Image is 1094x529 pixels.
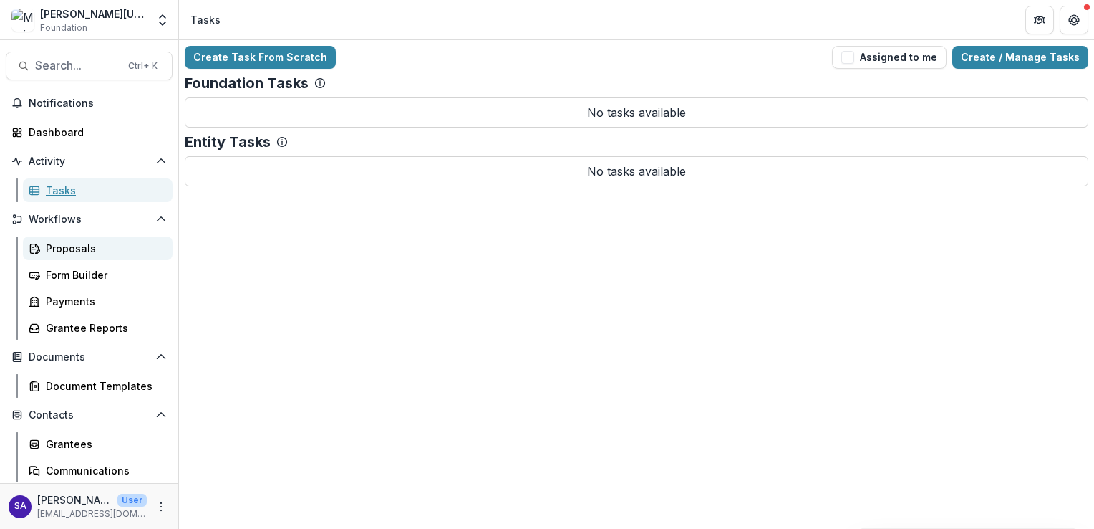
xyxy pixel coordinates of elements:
[46,241,161,256] div: Proposals
[1060,6,1088,34] button: Get Help
[29,409,150,421] span: Contacts
[46,378,161,394] div: Document Templates
[832,46,947,69] button: Assigned to me
[23,290,173,313] a: Payments
[125,58,160,74] div: Ctrl + K
[185,75,309,92] p: Foundation Tasks
[6,120,173,144] a: Dashboard
[29,97,167,110] span: Notifications
[185,156,1088,186] p: No tasks available
[14,502,26,511] div: Sarah Ahart
[6,404,173,426] button: Open Contacts
[11,9,34,32] img: Mimi Washington Starrett Data Sandbox V1
[952,46,1088,69] a: Create / Manage Tasks
[29,214,150,226] span: Workflows
[40,22,87,34] span: Foundation
[23,459,173,482] a: Communications
[46,267,161,282] div: Form Builder
[6,208,173,231] button: Open Workflows
[46,294,161,309] div: Payments
[185,46,336,69] a: Create Task From Scratch
[1025,6,1054,34] button: Partners
[37,507,147,520] p: [EMAIL_ADDRESS][DOMAIN_NAME]
[23,432,173,456] a: Grantees
[190,12,221,27] div: Tasks
[185,133,271,151] p: Entity Tasks
[23,316,173,340] a: Grantee Reports
[46,183,161,198] div: Tasks
[153,6,173,34] button: Open entity switcher
[153,498,170,515] button: More
[6,345,173,368] button: Open Documents
[29,125,161,140] div: Dashboard
[23,374,173,398] a: Document Templates
[40,6,147,22] div: [PERSON_NAME][US_STATE] [PERSON_NAME] Data Sandbox V1
[6,150,173,173] button: Open Activity
[6,52,173,80] button: Search...
[29,156,150,168] span: Activity
[23,237,173,260] a: Proposals
[6,92,173,115] button: Notifications
[29,351,150,363] span: Documents
[46,463,161,478] div: Communications
[37,492,112,507] p: [PERSON_NAME]
[185,9,226,30] nav: breadcrumb
[185,97,1088,128] p: No tasks available
[46,320,161,335] div: Grantee Reports
[46,437,161,452] div: Grantees
[117,494,147,507] p: User
[23,178,173,202] a: Tasks
[23,263,173,287] a: Form Builder
[35,59,120,72] span: Search...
